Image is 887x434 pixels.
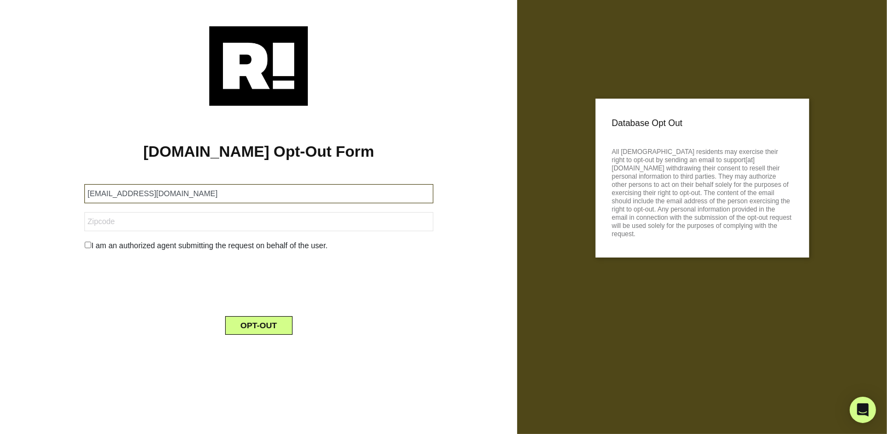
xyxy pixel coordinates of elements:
button: OPT-OUT [225,316,293,335]
input: Zipcode [84,212,433,231]
p: Database Opt Out [612,115,793,132]
div: I am an authorized agent submitting the request on behalf of the user. [76,240,442,252]
input: Email Address [84,184,433,203]
iframe: reCAPTCHA [175,260,342,303]
h1: [DOMAIN_NAME] Opt-Out Form [16,142,501,161]
img: Retention.com [209,26,308,106]
div: Open Intercom Messenger [850,397,876,423]
p: All [DEMOGRAPHIC_DATA] residents may exercise their right to opt-out by sending an email to suppo... [612,145,793,238]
